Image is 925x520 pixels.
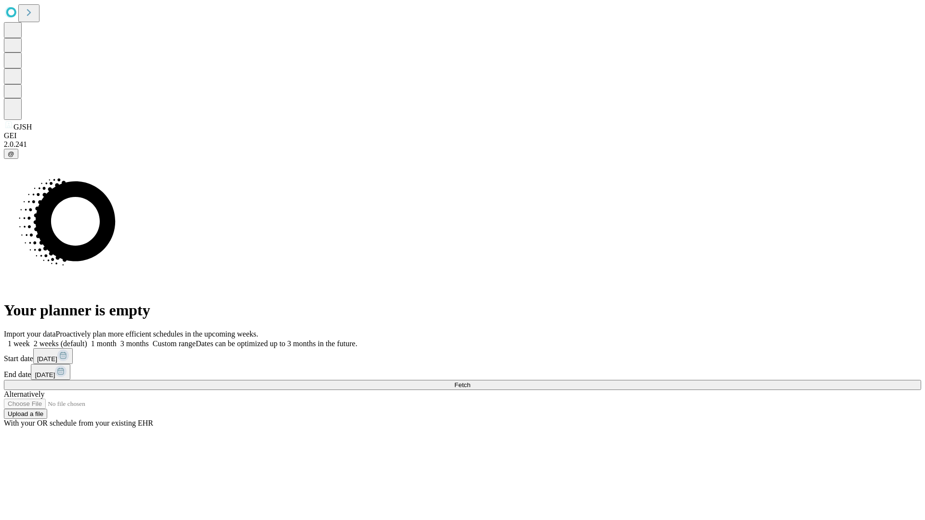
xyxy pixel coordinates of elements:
div: GEI [4,131,921,140]
span: Proactively plan more efficient schedules in the upcoming weeks. [56,330,258,338]
button: [DATE] [33,348,73,364]
button: [DATE] [31,364,70,380]
span: With your OR schedule from your existing EHR [4,419,153,427]
span: 1 week [8,339,30,348]
span: Alternatively [4,390,44,398]
span: Custom range [153,339,196,348]
div: End date [4,364,921,380]
span: Import your data [4,330,56,338]
div: Start date [4,348,921,364]
span: [DATE] [37,355,57,363]
span: Fetch [454,381,470,389]
span: GJSH [13,123,32,131]
span: 2 weeks (default) [34,339,87,348]
span: Dates can be optimized up to 3 months in the future. [196,339,357,348]
span: 1 month [91,339,117,348]
button: Upload a file [4,409,47,419]
button: Fetch [4,380,921,390]
span: 3 months [120,339,149,348]
button: @ [4,149,18,159]
span: [DATE] [35,371,55,378]
div: 2.0.241 [4,140,921,149]
h1: Your planner is empty [4,301,921,319]
span: @ [8,150,14,157]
